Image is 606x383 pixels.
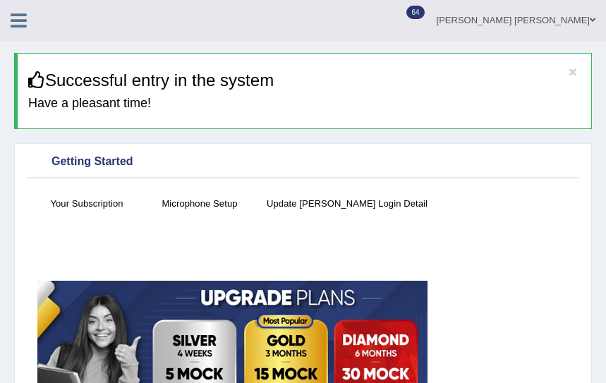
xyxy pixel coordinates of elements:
h4: Your Subscription [37,196,136,211]
h3: Successful entry in the system [28,71,581,90]
span: 64 [406,6,424,19]
div: Getting Started [30,152,576,173]
h4: Have a pleasant time! [28,97,581,111]
h4: Microphone Setup [150,196,249,211]
button: × [569,64,577,79]
h4: Update [PERSON_NAME] Login Detail [263,196,431,211]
